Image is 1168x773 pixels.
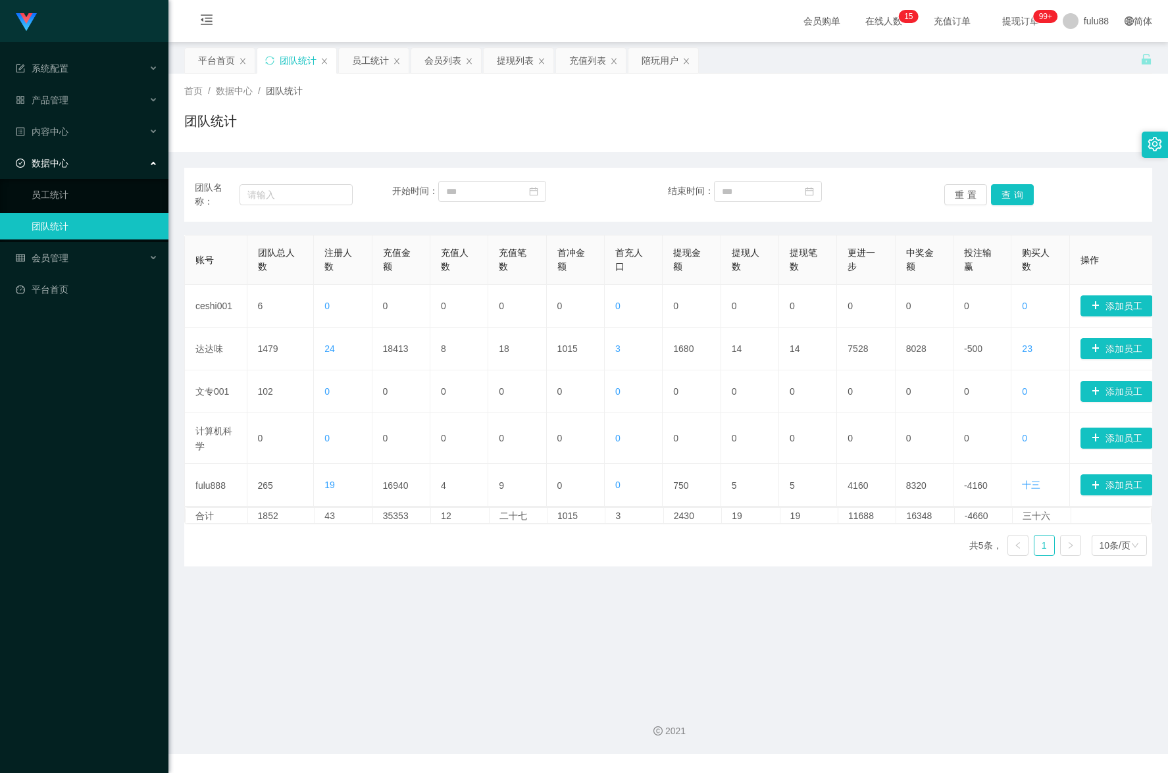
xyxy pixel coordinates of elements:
button: 图标: 加号添加员工 [1080,474,1153,495]
font: 19 [790,511,801,521]
font: 充值人数 [441,247,469,272]
a: 员工统计 [32,182,158,208]
i: 图标： 关闭 [320,57,328,65]
i: 图标：日历 [529,187,538,196]
font: 0 [848,433,853,443]
font: 中奖金额 [906,247,934,272]
font: 0 [848,386,853,397]
i: 图标： 表格 [16,253,25,262]
div: 10条/页 [1100,536,1130,555]
font: 0 [557,301,563,311]
i: 图标：日历 [805,187,814,196]
font: 0 [615,386,621,397]
font: 750 [673,480,688,490]
font: 0 [441,386,446,397]
font: 43 [324,511,335,521]
li: 1 [1034,535,1055,556]
i: 图标： 关闭 [682,57,690,65]
font: 2430 [674,511,694,521]
i: 图标： 下 [1131,541,1139,551]
font: 4 [441,480,446,490]
font: 十三 [1022,480,1040,490]
i: 图标：个人资料 [16,127,25,136]
font: fulu88 [1084,16,1109,26]
li: 下一页 [1060,535,1081,556]
font: 0 [1022,433,1027,443]
font: 更进一步 [848,247,875,272]
font: 系统配置 [32,63,68,74]
i: 图标： 右 [1067,541,1075,549]
li: 上一页 [1007,535,1028,556]
i: 图标： 表格 [16,64,25,73]
font: -4160 [964,480,988,490]
font: 102 [258,386,273,397]
font: fulu888 [195,480,226,490]
font: 10条/页 [1100,540,1130,551]
font: 三十六 [1023,511,1050,521]
font: 0 [906,301,911,311]
font: 账号 [195,255,214,265]
font: 0 [1022,386,1027,397]
font: 14 [732,343,742,354]
font: 0 [499,301,504,311]
font: 1852 [258,511,278,521]
font: 265 [258,480,273,490]
i: 图标： 关闭 [393,57,401,65]
button: 图标: 加号添加员工 [1080,428,1153,449]
font: 0 [673,301,678,311]
sup: 229 [1034,10,1057,23]
font: 35353 [383,511,409,521]
font: 0 [906,386,911,397]
font: 16940 [383,480,409,490]
font: 16348 [906,511,932,521]
font: 1680 [673,343,694,354]
font: 提现人数 [732,247,759,272]
font: 18 [499,343,509,354]
i: 图标: 菜单折叠 [184,1,229,43]
font: 0 [790,301,795,311]
i: 图标： 关闭 [239,57,247,65]
font: 3 [615,511,621,521]
font: 11688 [848,511,874,521]
font: 合计 [195,511,214,521]
img: logo.9652507e.png [16,13,37,32]
font: 0 [383,433,388,443]
font: 团队统计 [266,86,303,96]
font: 5 [909,12,913,21]
font: 24 [324,343,335,354]
font: 0 [383,386,388,397]
font: / [258,86,261,96]
font: 达达味 [195,343,223,354]
font: 0 [732,386,737,397]
font: 团队统计 [280,55,317,66]
font: 8 [441,343,446,354]
font: 14 [790,343,800,354]
font: 0 [673,386,678,397]
i: 图标: appstore-o [16,95,25,105]
font: 0 [557,480,563,490]
font: 9 [499,480,504,490]
font: 18413 [383,343,409,354]
font: 产品管理 [32,95,68,105]
font: 平台首页 [198,55,235,66]
a: 团队统计 [32,213,158,239]
input: 请输入 [240,184,352,205]
i: 图标: 全球 [1125,16,1134,26]
a: 图标：仪表板平台首页 [16,276,158,303]
i: 图标：同步 [265,56,274,65]
font: 文专001 [195,386,229,397]
font: 12 [441,511,451,521]
font: 0 [673,433,678,443]
font: 结束时间： [668,186,714,196]
font: 0 [615,480,621,490]
font: 0 [732,433,737,443]
font: 19 [324,480,335,490]
font: 7528 [848,343,868,354]
font: 共5条， [969,541,1002,551]
font: 99+ [1039,12,1052,21]
font: 3 [615,343,621,354]
font: 团队统计 [184,114,237,128]
font: 开始时间： [392,186,438,196]
font: 会员管理 [32,253,68,263]
font: 0 [615,433,621,443]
